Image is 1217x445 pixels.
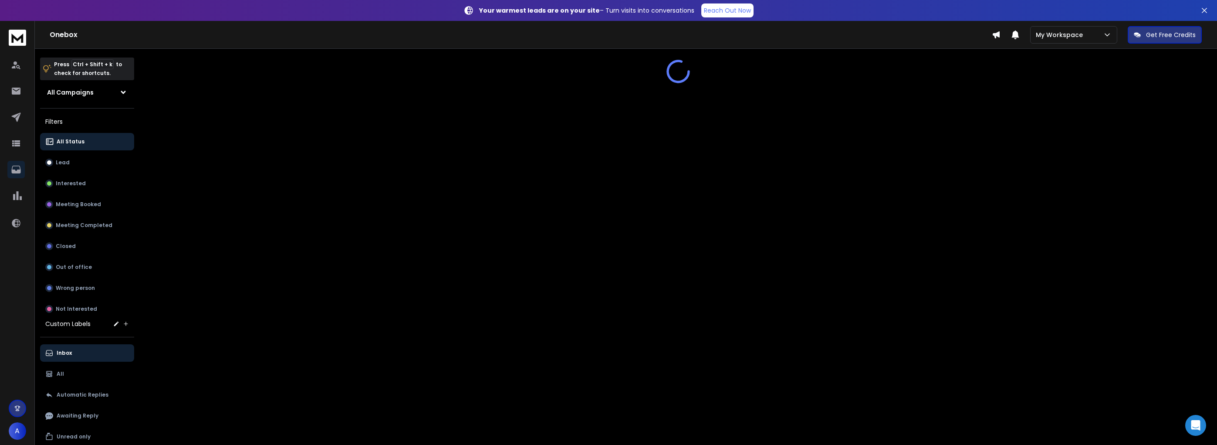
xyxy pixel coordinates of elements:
[50,30,992,40] h1: Onebox
[40,133,134,150] button: All Status
[1185,415,1206,436] div: Open Intercom Messenger
[40,407,134,425] button: Awaiting Reply
[701,3,754,17] a: Reach Out Now
[40,238,134,255] button: Closed
[57,412,98,419] p: Awaiting Reply
[40,154,134,171] button: Lead
[56,306,97,313] p: Not Interested
[704,6,751,15] p: Reach Out Now
[40,196,134,213] button: Meeting Booked
[56,243,76,250] p: Closed
[40,84,134,101] button: All Campaigns
[40,175,134,192] button: Interested
[56,264,92,271] p: Out of office
[57,138,85,145] p: All Status
[57,350,72,357] p: Inbox
[57,433,91,440] p: Unread only
[9,422,26,440] button: A
[40,115,134,128] h3: Filters
[40,300,134,318] button: Not Interested
[40,344,134,362] button: Inbox
[56,180,86,187] p: Interested
[56,159,70,166] p: Lead
[40,258,134,276] button: Out of office
[56,222,112,229] p: Meeting Completed
[40,365,134,383] button: All
[57,370,64,377] p: All
[1128,26,1202,44] button: Get Free Credits
[9,30,26,46] img: logo
[56,201,101,208] p: Meeting Booked
[40,279,134,297] button: Wrong person
[479,6,600,15] strong: Your warmest leads are on your site
[40,386,134,404] button: Automatic Replies
[479,6,694,15] p: – Turn visits into conversations
[40,217,134,234] button: Meeting Completed
[47,88,94,97] h1: All Campaigns
[1146,31,1196,39] p: Get Free Credits
[54,60,122,78] p: Press to check for shortcuts.
[71,59,114,69] span: Ctrl + Shift + k
[56,285,95,292] p: Wrong person
[45,319,91,328] h3: Custom Labels
[1036,31,1086,39] p: My Workspace
[57,391,108,398] p: Automatic Replies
